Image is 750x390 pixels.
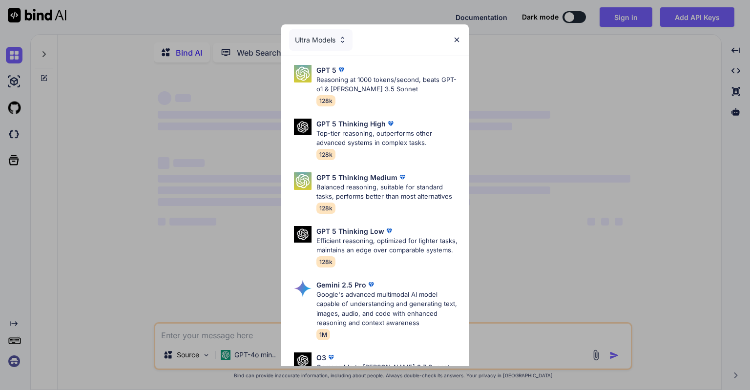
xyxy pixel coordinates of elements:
img: Pick Models [338,36,347,44]
img: premium [336,65,346,75]
img: close [453,36,461,44]
p: Balanced reasoning, suitable for standard tasks, performs better than most alternatives [316,183,461,202]
p: GPT 5 Thinking Medium [316,172,397,183]
img: Pick Models [294,65,312,82]
img: premium [366,280,376,289]
span: 128k [316,203,335,214]
img: premium [397,172,407,182]
p: GPT 5 Thinking High [316,119,386,129]
img: Pick Models [294,119,312,136]
img: premium [326,352,336,362]
p: Google's advanced multimodal AI model capable of understanding and generating text, images, audio... [316,290,461,328]
img: premium [386,119,396,128]
p: GPT 5 Thinking Low [316,226,384,236]
span: 128k [316,149,335,160]
img: Pick Models [294,352,312,369]
p: Top-tier reasoning, outperforms other advanced systems in complex tasks. [316,129,461,148]
img: Pick Models [294,226,312,243]
p: Reasoning at 1000 tokens/second, beats GPT-o1 & [PERSON_NAME] 3.5 Sonnet [316,75,461,94]
span: 1M [316,329,330,340]
p: O3 [316,352,326,363]
div: Ultra Models [289,29,353,51]
img: premium [384,226,394,236]
img: Pick Models [294,172,312,190]
span: 128k [316,256,335,267]
p: GPT 5 [316,65,336,75]
img: Pick Models [294,280,312,297]
p: Gemini 2.5 Pro [316,280,366,290]
p: Comparable to [PERSON_NAME] 3.7 Sonnet, superior intelligence [316,363,461,382]
p: Efficient reasoning, optimized for lighter tasks, maintains an edge over comparable systems. [316,236,461,255]
span: 128k [316,95,335,106]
